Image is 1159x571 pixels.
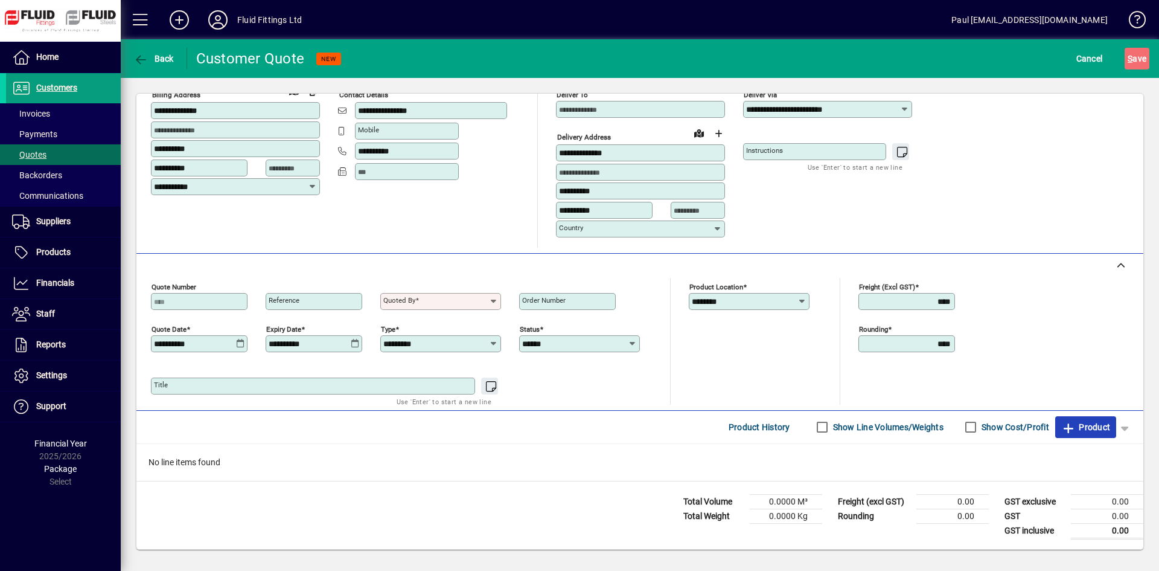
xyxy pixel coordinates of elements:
[6,103,121,124] a: Invoices
[136,444,1143,481] div: No line items found
[36,83,77,92] span: Customers
[199,9,237,31] button: Profile
[1125,48,1149,69] button: Save
[6,185,121,206] a: Communications
[729,418,790,437] span: Product History
[746,146,783,155] mat-label: Instructions
[6,237,121,268] a: Products
[321,55,336,63] span: NEW
[36,309,55,318] span: Staff
[397,395,491,408] mat-hint: Use 'Enter' to start a new line
[12,150,46,160] span: Quotes
[36,216,71,226] span: Suppliers
[12,191,83,201] span: Communications
[689,282,743,291] mat-label: Product location
[998,494,1071,509] td: GST exclusive
[832,494,916,509] td: Freight (excl GST)
[133,54,174,63] span: Back
[304,82,323,101] button: Copy to Delivery address
[6,124,121,144] a: Payments
[677,494,750,509] td: Total Volume
[383,296,415,305] mat-label: Quoted by
[750,509,822,523] td: 0.0000 Kg
[36,340,66,349] span: Reports
[36,247,71,257] span: Products
[1071,494,1143,509] td: 0.00
[36,401,66,411] span: Support
[979,421,1049,433] label: Show Cost/Profit
[12,170,62,180] span: Backorders
[724,416,795,438] button: Product History
[152,324,187,333] mat-label: Quote date
[358,126,379,134] mat-label: Mobile
[6,165,121,185] a: Backorders
[196,49,305,68] div: Customer Quote
[916,509,989,523] td: 0.00
[6,330,121,360] a: Reports
[859,282,915,291] mat-label: Freight (excl GST)
[1076,49,1103,68] span: Cancel
[6,299,121,329] a: Staff
[34,439,87,448] span: Financial Year
[6,392,121,422] a: Support
[6,207,121,237] a: Suppliers
[709,124,728,143] button: Choose address
[6,268,121,298] a: Financials
[744,91,777,99] mat-label: Deliver via
[12,129,57,139] span: Payments
[160,9,199,31] button: Add
[1055,416,1116,438] button: Product
[1073,48,1106,69] button: Cancel
[998,523,1071,538] td: GST inclusive
[559,224,583,232] mat-label: Country
[916,494,989,509] td: 0.00
[1071,523,1143,538] td: 0.00
[12,109,50,118] span: Invoices
[951,10,1108,30] div: Paul [EMAIL_ADDRESS][DOMAIN_NAME]
[520,324,540,333] mat-label: Status
[522,296,566,305] mat-label: Order number
[689,123,709,143] a: View on map
[121,48,187,69] app-page-header-button: Back
[152,282,196,291] mat-label: Quote number
[6,144,121,165] a: Quotes
[269,296,299,305] mat-label: Reference
[6,361,121,391] a: Settings
[44,464,77,474] span: Package
[36,278,74,288] span: Financials
[557,91,588,99] mat-label: Deliver To
[677,509,750,523] td: Total Weight
[832,509,916,523] td: Rounding
[130,48,177,69] button: Back
[154,381,168,389] mat-label: Title
[808,160,902,174] mat-hint: Use 'Enter' to start a new line
[6,42,121,73] a: Home
[831,421,943,433] label: Show Line Volumes/Weights
[36,52,59,62] span: Home
[1071,509,1143,523] td: 0.00
[998,509,1071,523] td: GST
[750,494,822,509] td: 0.0000 M³
[36,370,67,380] span: Settings
[381,324,395,333] mat-label: Type
[1128,54,1132,63] span: S
[237,10,302,30] div: Fluid Fittings Ltd
[284,81,304,100] a: View on map
[1128,49,1146,68] span: ave
[1120,2,1144,42] a: Knowledge Base
[859,324,888,333] mat-label: Rounding
[266,324,301,333] mat-label: Expiry date
[1061,418,1110,437] span: Product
